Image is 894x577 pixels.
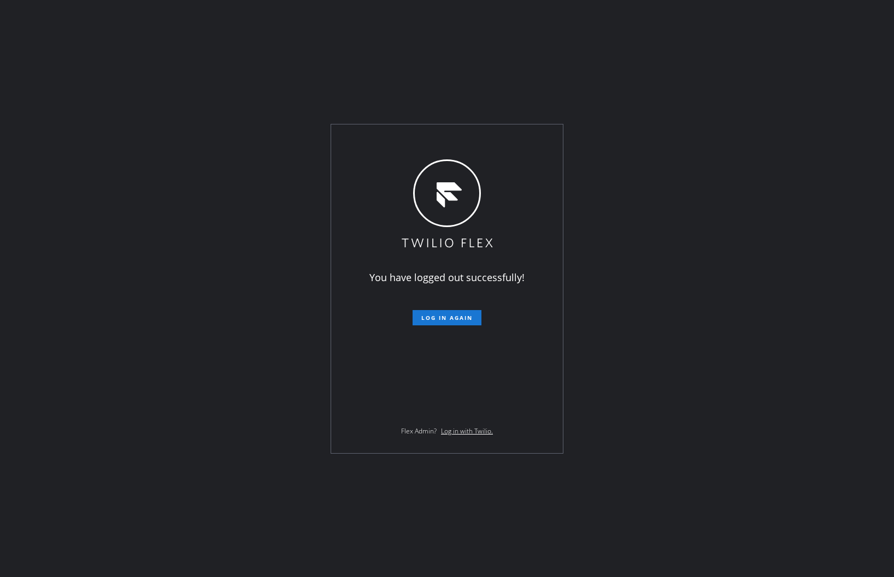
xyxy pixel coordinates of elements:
[369,271,525,284] span: You have logged out successfully!
[401,426,437,436] span: Flex Admin?
[413,310,481,325] button: Log in again
[441,426,493,436] a: Log in with Twilio.
[421,314,473,322] span: Log in again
